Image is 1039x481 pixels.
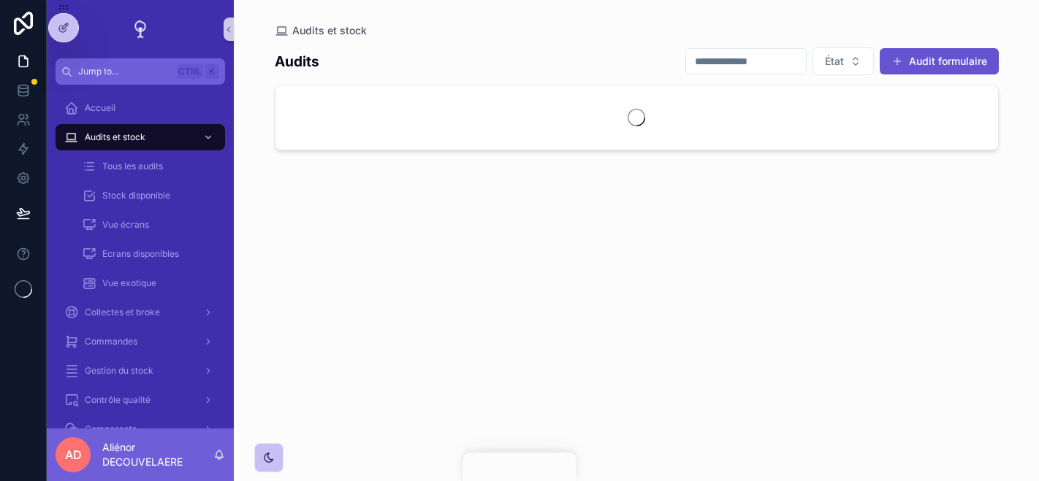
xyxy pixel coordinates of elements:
[102,440,213,469] p: Aliénor DECOUVELAERE
[102,190,170,201] span: Stock disponible
[85,394,151,406] span: Contrôle qualité
[78,66,171,77] span: Jump to...
[275,51,319,72] h1: Audits
[85,423,137,435] span: Composants
[56,358,225,384] a: Gestion du stock
[73,153,225,180] a: Tous les audits
[292,23,367,38] span: Audits et stock
[73,241,225,267] a: Ecrans disponibles
[825,54,844,69] span: État
[129,18,152,41] img: App logo
[85,131,145,143] span: Audits et stock
[47,85,234,428] div: scrollable content
[73,212,225,238] a: Vue écrans
[73,270,225,296] a: Vue exotique
[65,446,82,463] span: AD
[56,387,225,413] a: Contrôle qualité
[102,248,179,260] span: Ecrans disponibles
[85,102,115,114] span: Accueil
[812,47,874,75] button: Select Button
[56,124,225,150] a: Audits et stock
[56,58,225,85] button: Jump to...CtrlK
[275,23,367,38] a: Audits et stock
[56,416,225,442] a: Composants
[85,307,160,318] span: Collectes et broke
[85,336,137,347] span: Commandes
[56,95,225,121] a: Accueil
[56,328,225,355] a: Commandes
[177,64,203,79] span: Ctrl
[206,66,218,77] span: K
[85,365,153,377] span: Gestion du stock
[102,161,163,172] span: Tous les audits
[56,299,225,326] a: Collectes et broke
[102,277,156,289] span: Vue exotique
[73,182,225,209] a: Stock disponible
[102,219,149,231] span: Vue écrans
[880,48,999,74] button: Audit formulaire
